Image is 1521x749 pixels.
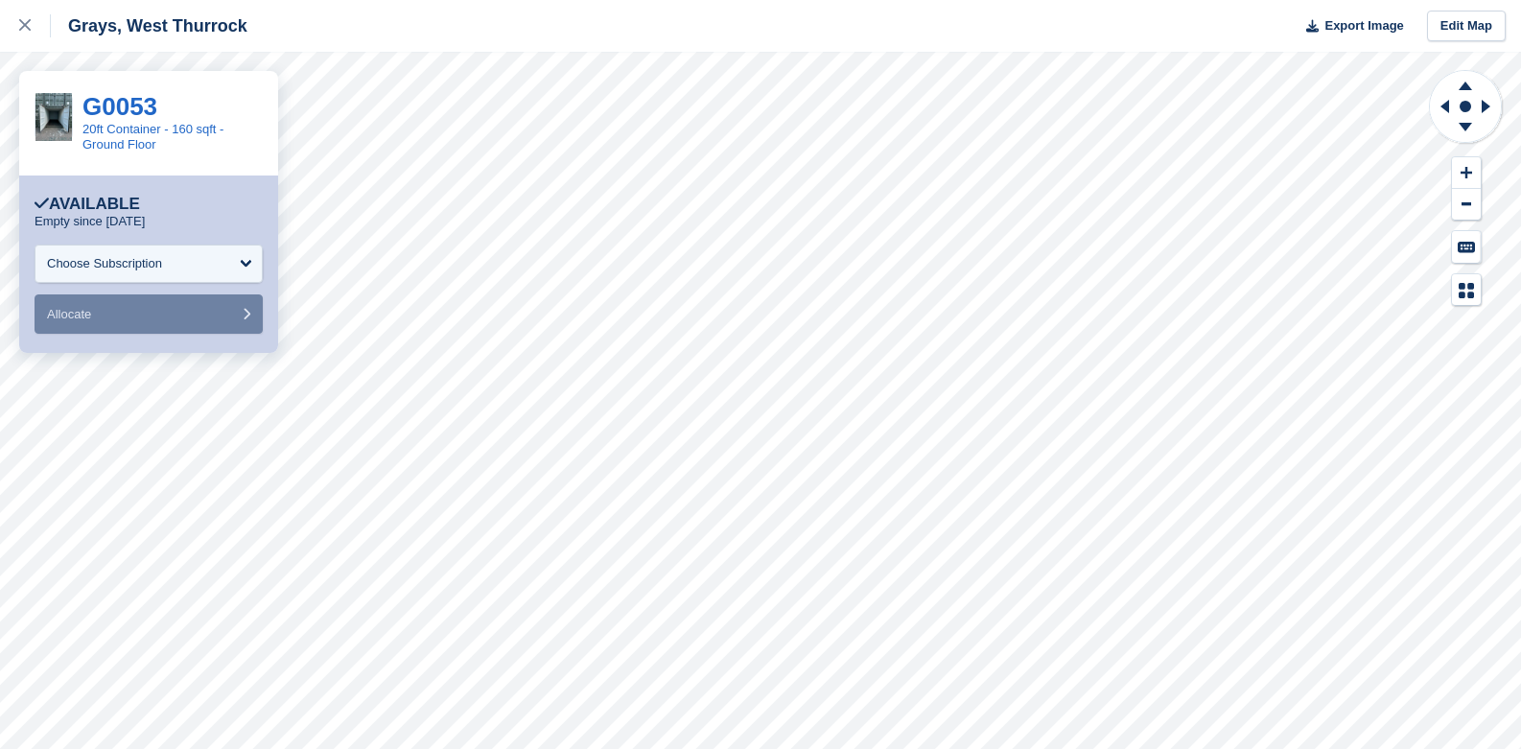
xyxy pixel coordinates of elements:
[35,93,72,142] img: 20ft%20Ground%20Inside.jpeg
[1452,231,1481,263] button: Keyboard Shortcuts
[1452,274,1481,306] button: Map Legend
[47,307,91,321] span: Allocate
[1427,11,1506,42] a: Edit Map
[35,294,263,334] button: Allocate
[1324,16,1403,35] span: Export Image
[82,92,157,121] a: G0053
[51,14,247,37] div: Grays, West Thurrock
[1452,189,1481,221] button: Zoom Out
[35,195,140,214] div: Available
[82,122,223,152] a: 20ft Container - 160 sqft - Ground Floor
[1295,11,1404,42] button: Export Image
[47,254,162,273] div: Choose Subscription
[35,214,145,229] p: Empty since [DATE]
[1452,157,1481,189] button: Zoom In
